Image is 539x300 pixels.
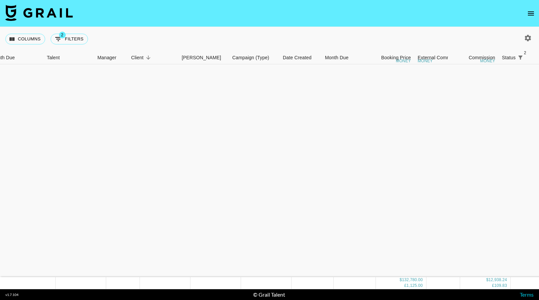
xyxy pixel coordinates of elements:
span: 2 [522,49,529,56]
button: open drawer [524,7,538,20]
div: 132,780.00 [402,277,423,283]
div: v 1.7.104 [5,293,19,297]
div: 109.83 [494,283,507,289]
div: Client [128,51,178,64]
div: Booker [178,51,229,64]
div: External Commission [418,51,463,64]
div: Date Created [279,51,322,64]
div: money [418,59,433,63]
button: Show filters [51,34,88,44]
button: Show filters [516,53,525,62]
button: Select columns [5,34,45,44]
div: Talent [47,51,60,64]
div: © Grail Talent [253,291,285,298]
div: [PERSON_NAME] [182,51,221,64]
div: £ [492,283,495,289]
div: 2 active filters [516,53,525,62]
div: Client [131,51,144,64]
div: Month Due [322,51,364,64]
div: Status [502,51,516,64]
div: $ [400,277,402,283]
div: Manager [97,51,116,64]
div: $ [486,277,488,283]
div: Manager [94,51,128,64]
div: money [396,59,411,63]
button: Sort [144,53,153,62]
div: Campaign (Type) [232,51,269,64]
div: Booking Price [381,51,411,64]
img: Grail Talent [5,5,73,21]
div: Date Created [283,51,311,64]
div: 12,938.24 [488,277,507,283]
div: money [480,59,495,63]
div: 1,125.00 [407,283,423,289]
div: Talent [43,51,94,64]
div: Month Due [325,51,349,64]
button: Sort [525,53,535,62]
div: Campaign (Type) [229,51,279,64]
div: £ [404,283,407,289]
div: Commission [469,51,495,64]
a: Terms [520,291,534,298]
span: 2 [59,32,66,38]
